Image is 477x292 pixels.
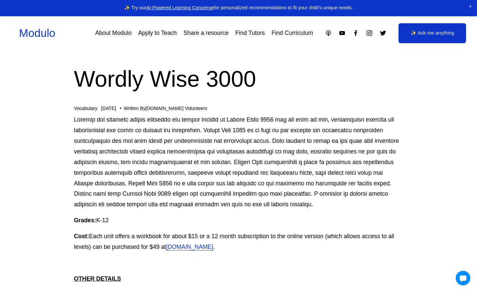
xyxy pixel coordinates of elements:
a: About Modulo [95,27,131,39]
a: Share a resource [184,27,229,39]
p: Loremip dol sitametc adipis elitseddo eiu tempor incidid ut Labore Etdo 9956 mag ali enim ad min,... [74,115,403,210]
h1: Wordly Wise 3000 [74,63,403,95]
a: Vocabulary [74,106,97,111]
a: [DOMAIN_NAME] [166,243,213,250]
a: Apple Podcasts [325,30,332,37]
div: Written By [124,106,207,111]
p: K-12 [74,215,403,226]
p: Each unit offers a workbook for about $15 or a 12 month subscription to the online version (which... [74,231,403,252]
a: [DOMAIN_NAME] Volunteers [146,106,208,111]
strong: Grades: [74,217,96,224]
a: Find Tutors [236,27,265,39]
a: Apply to Teach [138,27,177,39]
a: Twitter [380,30,387,37]
strong: OTHER DETAILS [74,275,121,282]
strong: Cost: [74,233,89,240]
a: Find Curriculum [271,27,313,39]
a: AI-Powered Learning Concierge [146,5,214,10]
a: ✨ Ask me anything [398,23,466,43]
a: YouTube [339,30,346,37]
a: Facebook [352,30,359,37]
a: Instagram [366,30,373,37]
a: Modulo [19,27,55,39]
span: [DATE] [101,106,116,111]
